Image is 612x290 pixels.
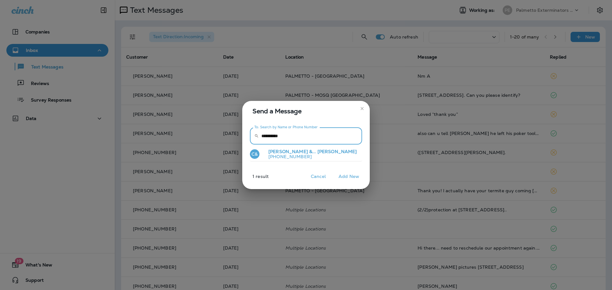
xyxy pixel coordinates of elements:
span: [PERSON_NAME] [317,149,357,154]
div: C& [250,149,259,159]
button: Cancel [306,172,330,181]
p: [PHONE_NUMBER] [263,154,357,159]
button: Add New [335,172,362,181]
label: To: Search by Name or Phone Number [254,125,318,130]
button: C&[PERSON_NAME] &... [PERSON_NAME][PHONE_NUMBER] [250,147,362,162]
p: 1 result [240,174,269,184]
span: Send a Message [252,106,362,116]
span: [PERSON_NAME] &... [268,149,316,154]
button: close [357,103,367,114]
